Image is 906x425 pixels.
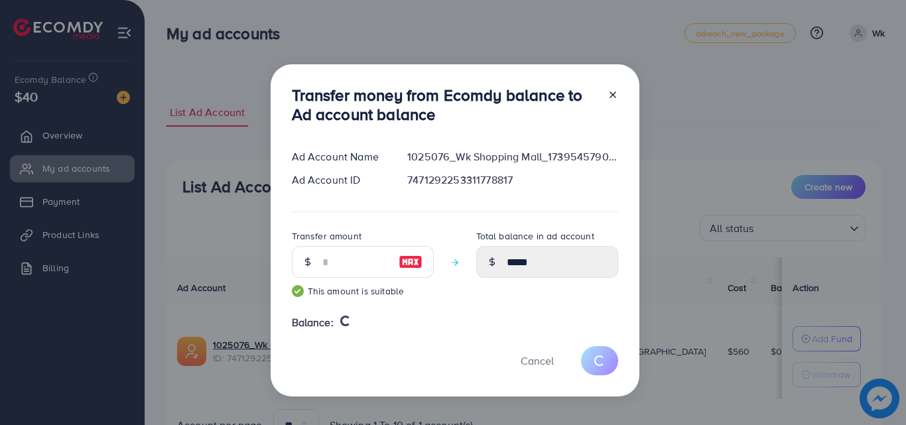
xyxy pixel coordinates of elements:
img: guide [292,285,304,297]
img: image [399,254,422,270]
button: Cancel [504,346,570,375]
label: Total balance in ad account [476,229,594,243]
h3: Transfer money from Ecomdy balance to Ad account balance [292,86,597,124]
div: 1025076_Wk Shopping Mall_1739545790372 [397,149,628,164]
div: 7471292253311778817 [397,172,628,188]
div: Ad Account Name [281,149,397,164]
small: This amount is suitable [292,284,434,298]
span: Balance: [292,315,334,330]
label: Transfer amount [292,229,361,243]
div: Ad Account ID [281,172,397,188]
span: Cancel [521,353,554,368]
